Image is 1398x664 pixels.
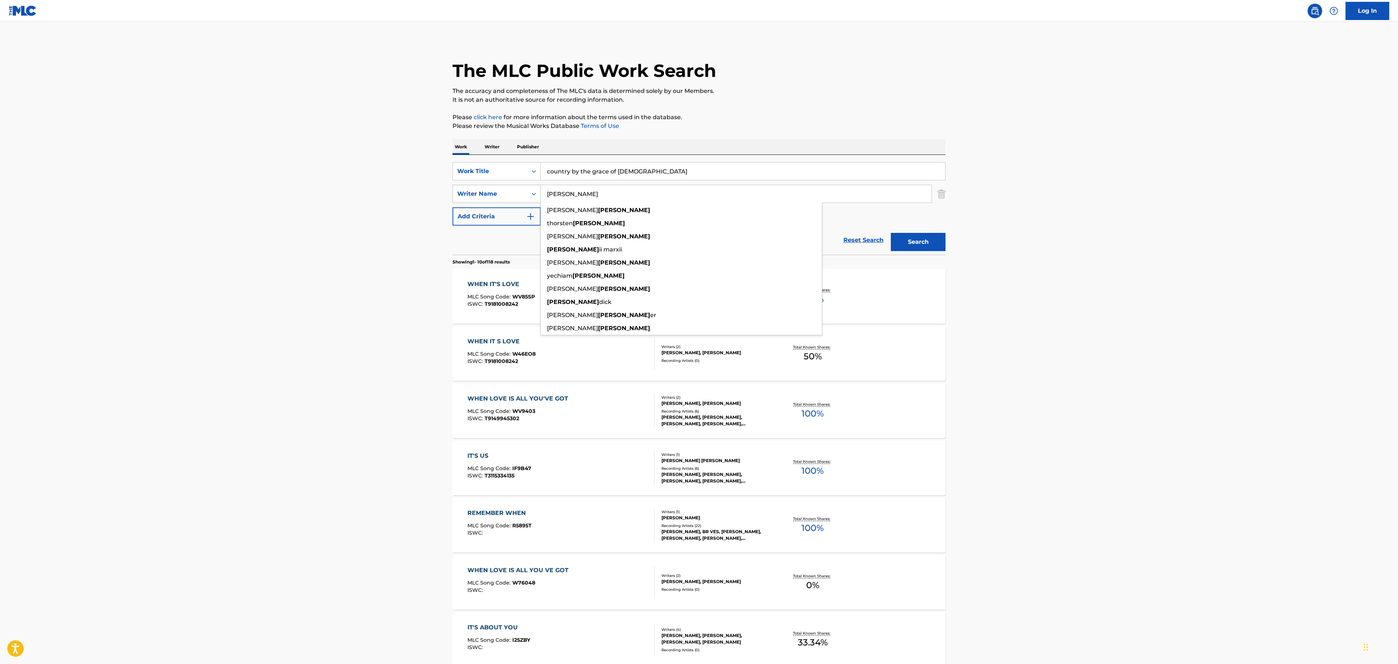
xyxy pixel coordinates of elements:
span: 100 % [801,464,824,477]
span: IF9B47 [512,465,531,472]
span: T3115334135 [485,472,514,479]
span: er [650,312,656,319]
div: [PERSON_NAME], [PERSON_NAME] [661,400,772,407]
img: MLC Logo [9,5,37,16]
div: Recording Artists ( 6 ) [661,409,772,414]
div: Recording Artists ( 0 ) [661,587,772,592]
strong: [PERSON_NAME] [598,207,650,214]
div: Chat Widget [1362,629,1398,664]
p: Total Known Shares: [793,344,832,350]
a: WHEN LOVE IS ALL YOU VE GOTMLC Song Code:W76048ISWC:Writers (2)[PERSON_NAME], [PERSON_NAME]Record... [453,555,945,610]
img: 9d2ae6d4665cec9f34b9.svg [526,212,535,221]
div: Recording Artists ( 0 ) [661,647,772,653]
a: click here [474,114,502,121]
span: T9181008242 [485,358,518,364]
span: [PERSON_NAME] [547,325,598,332]
span: WV9403 [512,408,535,414]
p: Total Known Shares: [793,630,832,636]
button: Search [891,233,945,251]
span: 0 % [806,579,819,592]
div: Writers ( 4 ) [661,627,772,632]
p: Total Known Shares: [793,402,832,407]
div: Writer Name [457,190,523,198]
span: [PERSON_NAME] [547,312,598,319]
p: Total Known Shares: [793,516,832,522]
a: WHEN IT'S LOVEMLC Song Code:WV85SPISWC:T9181008242Writers (2)[PERSON_NAME], [PERSON_NAME]Recordin... [453,269,945,324]
span: 100 % [801,522,824,535]
div: IT'S US [467,452,531,460]
span: MLC Song Code : [467,293,512,300]
a: Public Search [1308,4,1322,18]
span: MLC Song Code : [467,579,512,586]
div: Writers ( 1 ) [661,509,772,515]
div: [PERSON_NAME], [PERSON_NAME], [PERSON_NAME], [PERSON_NAME], [PERSON_NAME] [661,471,772,484]
img: Delete Criterion [937,185,945,203]
div: [PERSON_NAME], [PERSON_NAME], [PERSON_NAME], [PERSON_NAME], [PERSON_NAME] [661,414,772,427]
a: Log In [1345,2,1389,20]
span: T9181008242 [485,301,518,307]
span: MLC Song Code : [467,408,512,414]
div: Recording Artists ( 0 ) [661,358,772,363]
img: search [1310,7,1319,15]
strong: [PERSON_NAME] [598,259,650,266]
p: Work [453,139,469,155]
p: Total Known Shares: [793,459,832,464]
div: REMEMBER WHEN [467,509,532,517]
div: Recording Artists ( 6 ) [661,466,772,471]
span: MLC Song Code : [467,637,512,643]
span: [PERSON_NAME] [547,259,598,266]
a: REMEMBER WHENMLC Song Code:R5895TISWC:Writers (1)[PERSON_NAME]Recording Artists (22)[PERSON_NAME]... [453,498,945,552]
span: MLC Song Code : [467,351,512,357]
span: W76048 [512,579,535,586]
strong: [PERSON_NAME] [598,233,650,240]
p: The accuracy and completeness of The MLC's data is determined solely by our Members. [453,87,945,95]
span: ISWC : [467,644,485,651]
div: WHEN IT S LOVE [467,337,536,346]
div: WHEN IT'S LOVE [467,280,535,289]
div: Help [1327,4,1341,18]
div: IT'S ABOUT YOU [467,623,530,632]
div: Writers ( 2 ) [661,573,772,578]
div: Writers ( 2 ) [661,395,772,400]
span: WV85SP [512,293,535,300]
div: Work Title [457,167,523,176]
p: Please for more information about the terms used in the database. [453,113,945,122]
span: dick [599,298,611,305]
span: MLC Song Code : [467,522,512,529]
span: ISWC : [467,415,485,422]
p: Please review the Musical Works Database [453,122,945,130]
span: ISWC : [467,358,485,364]
div: Writers ( 2 ) [661,344,772,349]
a: Reset Search [840,232,887,248]
div: WHEN LOVE IS ALL YOU'VE GOT [467,394,572,403]
p: Publisher [515,139,541,155]
strong: [PERSON_NAME] [547,246,599,253]
span: 100 % [801,407,824,420]
span: [PERSON_NAME] [547,285,598,292]
a: IT'S USMLC Song Code:IF9B47ISWC:T3115334135Writers (1)[PERSON_NAME] [PERSON_NAME]Recording Artist... [453,441,945,495]
a: Terms of Use [579,122,619,129]
strong: [PERSON_NAME] [573,220,625,227]
strong: [PERSON_NAME] [572,272,625,279]
span: [PERSON_NAME] [547,207,598,214]
div: Recording Artists ( 22 ) [661,523,772,528]
p: Total Known Shares: [793,573,832,579]
p: Showing 1 - 10 of 118 results [453,259,510,265]
form: Search Form [453,162,945,255]
span: 33.34 % [798,636,828,649]
span: ISWC : [467,530,485,536]
span: 50 % [804,350,822,363]
span: W46EO8 [512,351,536,357]
div: [PERSON_NAME] [661,515,772,521]
span: MLC Song Code : [467,465,512,472]
img: help [1329,7,1338,15]
strong: [PERSON_NAME] [547,298,599,305]
div: [PERSON_NAME], BR VES, [PERSON_NAME], [PERSON_NAME], [PERSON_NAME], [PERSON_NAME] [661,528,772,542]
strong: [PERSON_NAME] [598,312,650,319]
strong: [PERSON_NAME] [598,325,650,332]
div: [PERSON_NAME] [PERSON_NAME] [661,457,772,464]
span: R5895T [512,522,532,529]
a: WHEN LOVE IS ALL YOU'VE GOTMLC Song Code:WV9403ISWC:T9149945302Writers (2)[PERSON_NAME], [PERSON_... [453,383,945,438]
strong: [PERSON_NAME] [598,285,650,292]
div: [PERSON_NAME], [PERSON_NAME] [661,578,772,585]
